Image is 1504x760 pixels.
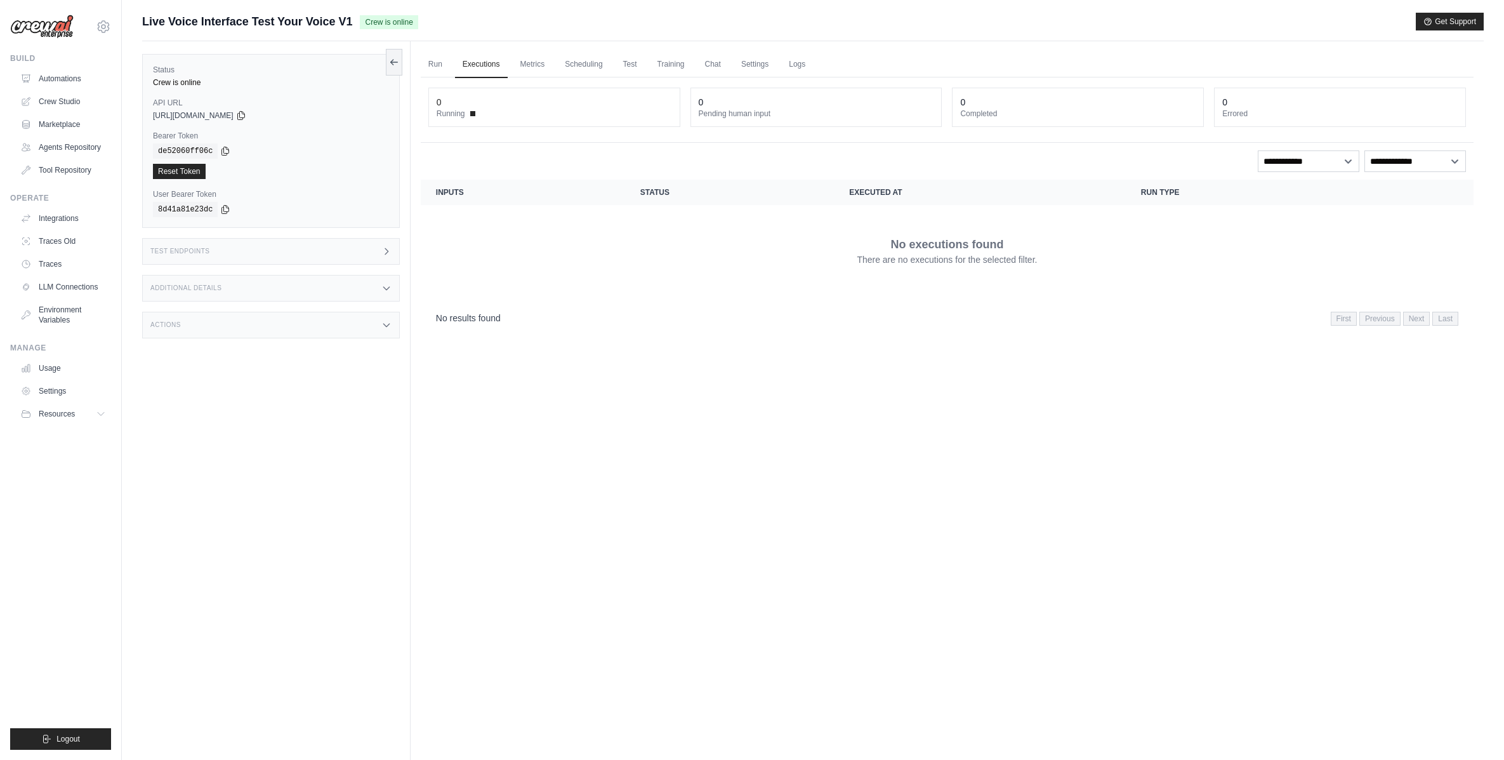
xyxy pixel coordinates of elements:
a: Reset Token [153,164,206,179]
button: Get Support [1416,13,1484,30]
a: Scheduling [557,51,610,78]
img: Logo [10,15,74,39]
a: Agents Repository [15,137,111,157]
nav: Pagination [1331,312,1458,326]
span: Crew is online [360,15,418,29]
th: Executed at [834,180,1126,205]
p: There are no executions for the selected filter. [857,253,1037,266]
a: Run [421,51,450,78]
button: Logout [10,728,111,750]
a: Executions [455,51,508,78]
a: Settings [734,51,776,78]
a: Test [616,51,645,78]
span: Running [437,109,465,119]
a: Marketplace [15,114,111,135]
button: Resources [15,404,111,424]
span: Previous [1359,312,1401,326]
a: Traces Old [15,231,111,251]
nav: Pagination [421,302,1474,334]
div: Manage [10,343,111,353]
label: API URL [153,98,389,108]
div: Crew is online [153,77,389,88]
label: Status [153,65,389,75]
a: Traces [15,254,111,274]
code: de52060ff06c [153,143,218,159]
span: First [1331,312,1357,326]
div: 0 [437,96,442,109]
dt: Completed [960,109,1196,119]
span: Resources [39,409,75,419]
label: User Bearer Token [153,189,389,199]
p: No results found [436,312,501,324]
h3: Additional Details [150,284,221,292]
a: Tool Repository [15,160,111,180]
th: Inputs [421,180,625,205]
a: Integrations [15,208,111,229]
label: Bearer Token [153,131,389,141]
span: Next [1403,312,1430,326]
div: Build [10,53,111,63]
a: Chat [697,51,729,78]
span: Logout [56,734,80,744]
a: Automations [15,69,111,89]
a: Metrics [513,51,553,78]
div: Operate [10,193,111,203]
section: Crew executions table [421,180,1474,334]
th: Run Type [1126,180,1367,205]
a: Logs [781,51,813,78]
a: Training [650,51,692,78]
th: Status [625,180,834,205]
a: Usage [15,358,111,378]
code: 8d41a81e23dc [153,202,218,217]
a: Crew Studio [15,91,111,112]
div: 0 [960,96,965,109]
span: Live Voice Interface Test Your Voice V1 [142,13,352,30]
dt: Pending human input [699,109,934,119]
a: Settings [15,381,111,401]
span: Last [1432,312,1458,326]
dt: Errored [1222,109,1458,119]
a: LLM Connections [15,277,111,297]
div: 0 [1222,96,1227,109]
span: [URL][DOMAIN_NAME] [153,110,234,121]
a: Environment Variables [15,300,111,330]
h3: Test Endpoints [150,248,210,255]
h3: Actions [150,321,181,329]
p: No executions found [890,236,1003,253]
div: 0 [699,96,704,109]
